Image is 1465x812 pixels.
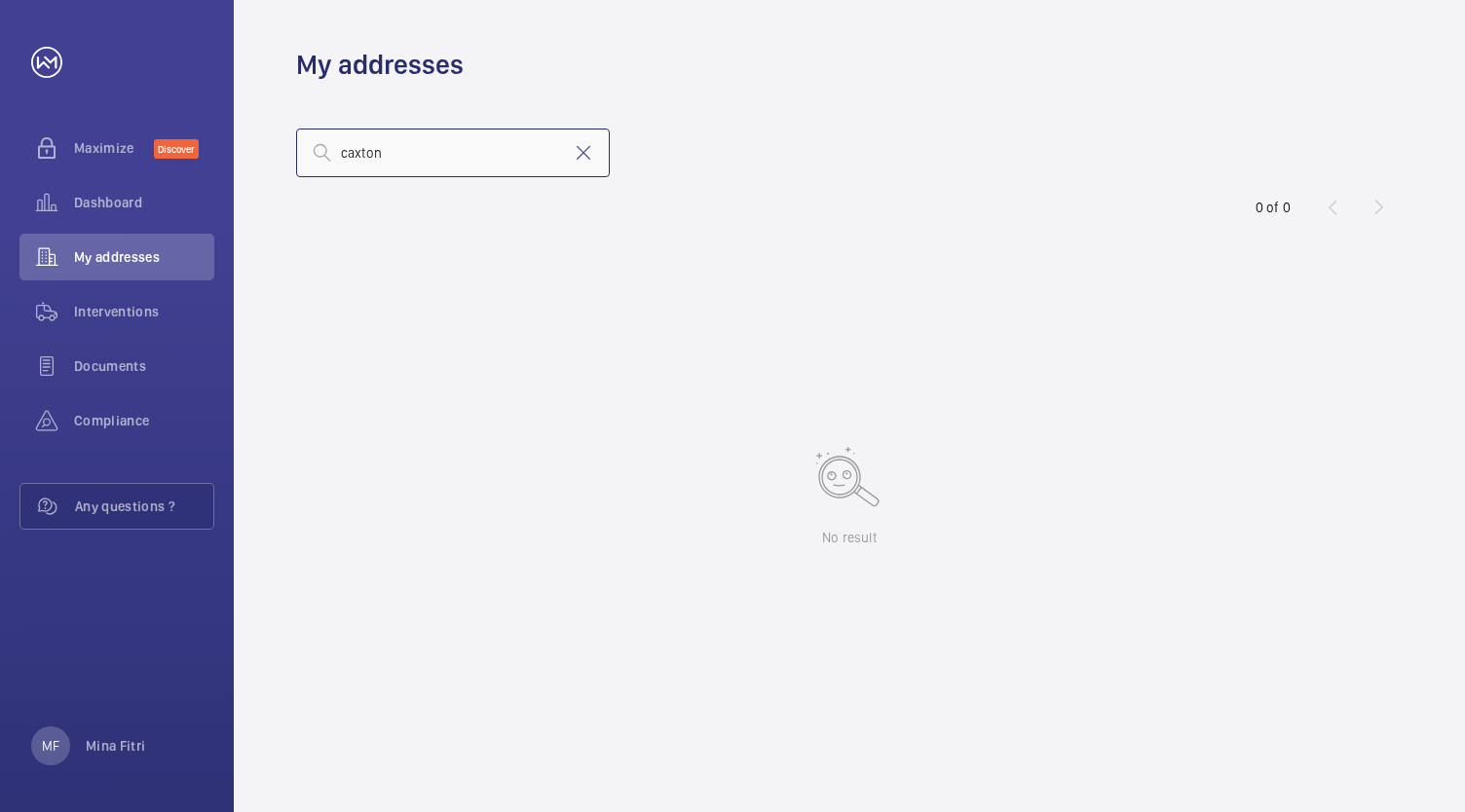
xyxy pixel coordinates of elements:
span: Dashboard [74,193,214,212]
span: Maximize [74,138,154,158]
span: Discover [154,139,199,159]
h1: My addresses [296,47,464,83]
p: No result [822,528,877,547]
span: My addresses [74,247,214,267]
div: 0 of 0 [1256,198,1291,217]
p: MF [42,736,59,756]
p: Mina Fitri [86,736,146,756]
span: Documents [74,356,214,376]
span: Compliance [74,411,214,430]
input: Search by address [296,129,610,177]
span: Interventions [74,302,214,321]
span: Any questions ? [75,497,213,516]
